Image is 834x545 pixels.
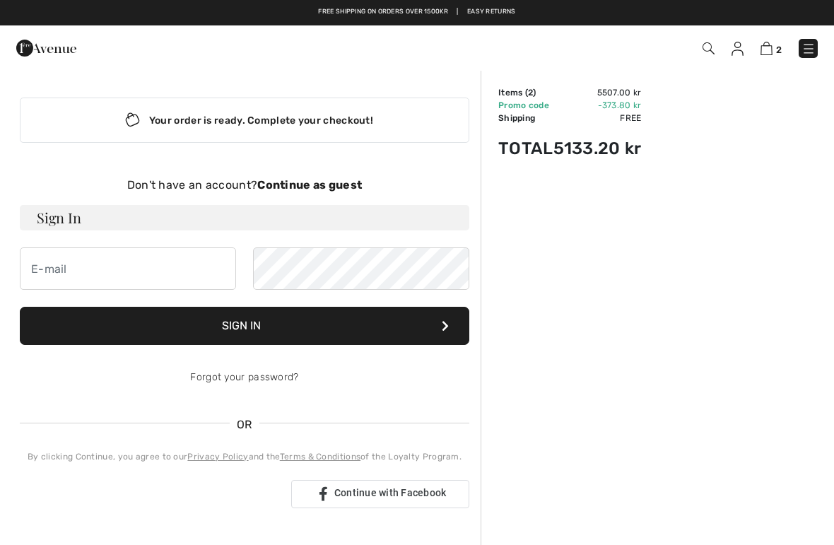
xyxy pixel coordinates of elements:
a: Continue with Facebook [291,480,469,508]
a: Privacy Policy [187,452,248,462]
div: Don't have an account? [20,177,469,194]
iframe: Knappen Logga in med Google [13,479,287,510]
a: Forgot your password? [190,371,298,383]
td: Total [498,124,553,172]
input: E-mail [20,247,236,290]
strong: Continue as guest [257,178,362,192]
span: Continue with Facebook [334,487,447,498]
div: Your order is ready. Complete your checkout! [20,98,469,143]
td: Promo code [498,99,553,112]
span: | [457,7,458,17]
div: Logga in med Google. Öppnas på en ny flik. [20,479,280,510]
iframe: Dialogrutan Logga in med Google [544,14,820,269]
td: Items ( ) [498,86,553,99]
span: 2 [528,88,533,98]
button: Sign In [20,307,469,345]
img: 1ère Avenue [16,34,76,62]
a: Terms & Conditions [280,452,360,462]
h3: Sign In [20,205,469,230]
span: OR [230,416,259,433]
a: Easy Returns [467,7,516,17]
a: 1ère Avenue [16,40,76,54]
div: By clicking Continue, you agree to our and the of the Loyalty Program. [20,450,469,463]
a: Free shipping on orders over 1500kr [318,7,448,17]
td: Shipping [498,112,553,124]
